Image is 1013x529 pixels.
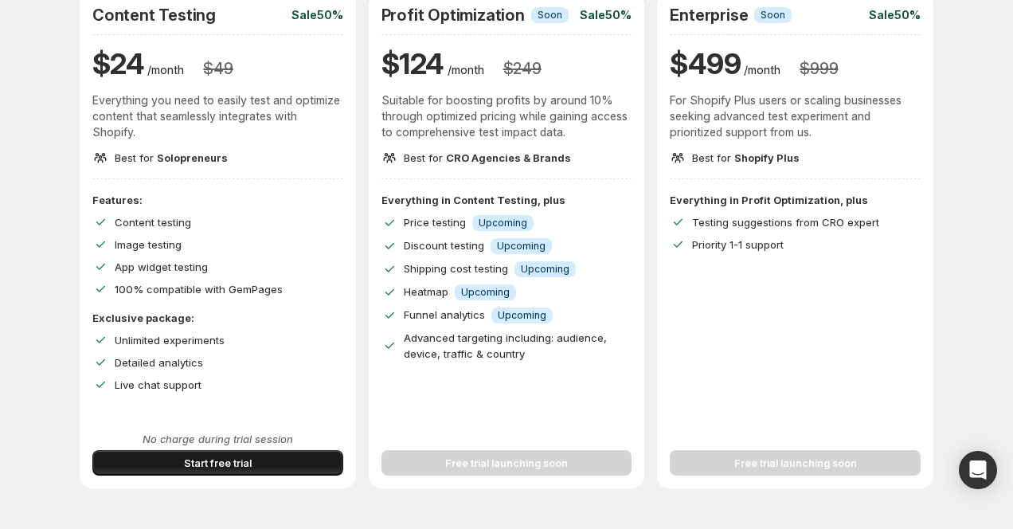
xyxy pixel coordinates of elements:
p: Everything you need to easily test and optimize content that seamlessly integrates with Shopify. [92,92,343,140]
p: No charge during trial session [92,431,343,447]
p: /month [744,62,780,78]
button: Start free trial [92,450,343,476]
span: Upcoming [479,217,527,229]
p: Everything in Profit Optimization, plus [670,192,921,208]
p: Sale 50% [869,7,921,23]
p: /month [147,62,184,78]
h2: Enterprise [670,6,748,25]
span: Heatmap [404,285,448,298]
p: Sale 50% [580,7,632,23]
p: Everything in Content Testing, plus [381,192,632,208]
h3: $ 49 [203,59,233,78]
h1: $ 499 [670,45,741,83]
p: Best for [692,150,800,166]
span: Funnel analytics [404,308,485,321]
span: Unlimited experiments [115,334,225,347]
span: Advanced targeting including: audience, device, traffic & country [404,331,607,360]
span: Solopreneurs [157,151,228,164]
span: Soon [761,9,785,22]
span: Priority 1-1 support [692,238,784,251]
p: Exclusive package: [92,310,343,326]
span: CRO Agencies & Brands [446,151,571,164]
span: Content testing [115,216,191,229]
p: Sale 50% [291,7,343,23]
span: Live chat support [115,378,201,391]
h3: $ 249 [503,59,542,78]
span: Detailed analytics [115,356,203,369]
span: Upcoming [498,309,546,322]
h2: Content Testing [92,6,216,25]
h2: Profit Optimization [381,6,525,25]
div: Open Intercom Messenger [959,451,997,489]
p: Features: [92,192,343,208]
span: Image testing [115,238,182,251]
p: Best for [404,150,571,166]
span: Shipping cost testing [404,262,508,275]
h1: $ 24 [92,45,144,83]
h3: $ 999 [800,59,838,78]
span: Upcoming [497,240,546,253]
p: Suitable for boosting profits by around 10% through optimized pricing while gaining access to com... [381,92,632,140]
span: Testing suggestions from CRO expert [692,216,879,229]
p: Best for [115,150,228,166]
p: /month [448,62,484,78]
span: Price testing [404,216,466,229]
span: App widget testing [115,261,208,273]
span: Soon [538,9,562,22]
span: 100% compatible with GemPages [115,283,283,296]
span: Start free trial [184,455,252,471]
h1: $ 124 [381,45,444,83]
span: Upcoming [461,286,510,299]
p: For Shopify Plus users or scaling businesses seeking advanced test experiment and prioritized sup... [670,92,921,140]
span: Discount testing [404,239,484,252]
span: Upcoming [521,263,569,276]
span: Shopify Plus [734,151,800,164]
